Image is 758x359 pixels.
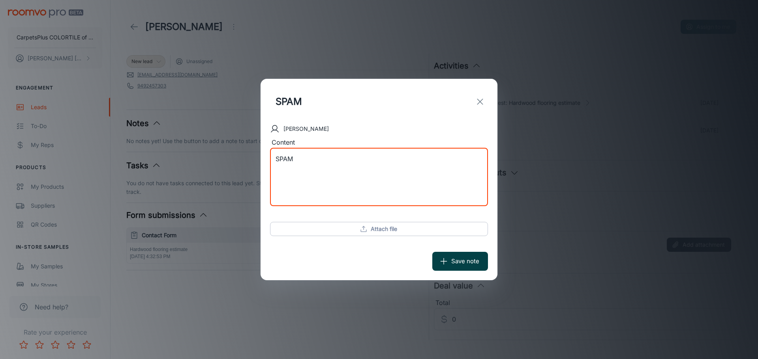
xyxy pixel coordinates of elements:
[432,252,488,271] button: Save note
[270,222,488,236] button: Attach file
[270,88,429,115] input: Title
[276,154,482,200] textarea: SPAM
[283,125,329,133] p: [PERSON_NAME]
[472,94,488,110] button: exit
[270,138,488,148] div: Content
